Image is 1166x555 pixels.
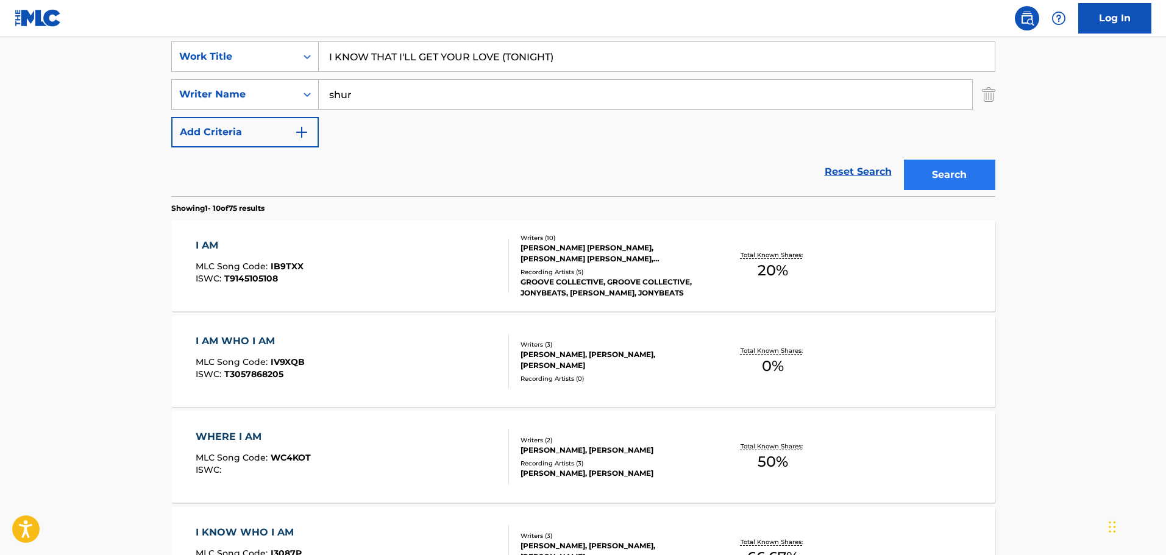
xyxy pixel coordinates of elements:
a: Reset Search [819,158,898,185]
span: IV9XQB [271,356,305,367]
span: WC4KOT [271,452,311,463]
img: help [1051,11,1066,26]
div: I AM WHO I AM [196,334,305,348]
span: IB9TXX [271,261,304,272]
div: Recording Artists ( 5 ) [521,267,705,277]
div: [PERSON_NAME], [PERSON_NAME], [PERSON_NAME] [521,349,705,371]
div: Writers ( 3 ) [521,531,705,540]
div: Drag [1109,509,1116,545]
button: Add Criteria [171,117,319,147]
span: MLC Song Code : [196,356,271,367]
div: Writers ( 10 ) [521,233,705,242]
a: I AM WHO I AMMLC Song Code:IV9XQBISWC:T3057868205Writers (3)[PERSON_NAME], [PERSON_NAME], [PERSON... [171,316,995,407]
div: I KNOW WHO I AM [196,525,302,540]
div: [PERSON_NAME], [PERSON_NAME] [521,445,705,456]
span: MLC Song Code : [196,452,271,463]
p: Total Known Shares: [741,442,806,451]
a: WHERE I AMMLC Song Code:WC4KOTISWC:Writers (2)[PERSON_NAME], [PERSON_NAME]Recording Artists (3)[P... [171,411,995,503]
span: T3057868205 [224,369,283,380]
img: MLC Logo [15,9,62,27]
div: Work Title [179,49,289,64]
img: Delete Criterion [982,79,995,110]
a: Log In [1078,3,1151,34]
iframe: Chat Widget [1105,497,1166,555]
span: 50 % [758,451,788,473]
div: [PERSON_NAME] [PERSON_NAME], [PERSON_NAME] [PERSON_NAME], [PERSON_NAME] [PERSON_NAME], [PERSON_NA... [521,242,705,264]
a: Public Search [1015,6,1039,30]
form: Search Form [171,41,995,196]
p: Total Known Shares: [741,346,806,355]
p: Showing 1 - 10 of 75 results [171,203,265,214]
span: ISWC : [196,273,224,284]
div: WHERE I AM [196,430,311,444]
div: Writers ( 2 ) [521,436,705,445]
div: Writers ( 3 ) [521,340,705,349]
div: [PERSON_NAME], [PERSON_NAME] [521,468,705,479]
span: MLC Song Code : [196,261,271,272]
div: Recording Artists ( 0 ) [521,374,705,383]
a: I AMMLC Song Code:IB9TXXISWC:T9145105108Writers (10)[PERSON_NAME] [PERSON_NAME], [PERSON_NAME] [P... [171,220,995,311]
div: Help [1047,6,1071,30]
p: Total Known Shares: [741,537,806,546]
span: ISWC : [196,464,224,475]
img: search [1020,11,1034,26]
img: 9d2ae6d4665cec9f34b9.svg [294,125,309,140]
div: Recording Artists ( 3 ) [521,459,705,468]
span: ISWC : [196,369,224,380]
div: GROOVE COLLECTIVE, GROOVE COLLECTIVE, JONYBEATS, [PERSON_NAME], JONYBEATS [521,277,705,299]
button: Search [904,160,995,190]
span: 0 % [762,355,784,377]
div: I AM [196,238,304,253]
div: Writer Name [179,87,289,102]
span: T9145105108 [224,273,278,284]
p: Total Known Shares: [741,250,806,260]
span: 20 % [758,260,788,281]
